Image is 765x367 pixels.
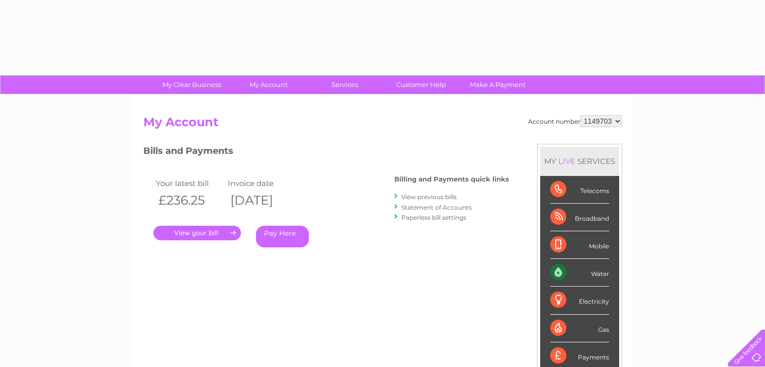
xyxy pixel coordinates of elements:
[380,75,463,94] a: Customer Help
[143,115,622,134] h2: My Account
[550,287,609,314] div: Electricity
[550,231,609,259] div: Mobile
[394,175,509,183] h4: Billing and Payments quick links
[456,75,539,94] a: Make A Payment
[225,176,298,190] td: Invoice date
[303,75,386,94] a: Services
[401,193,457,201] a: View previous bills
[528,115,622,127] div: Account number
[556,156,577,166] div: LIVE
[227,75,310,94] a: My Account
[550,259,609,287] div: Water
[153,226,241,240] a: .
[225,190,298,211] th: [DATE]
[153,190,226,211] th: £236.25
[550,315,609,342] div: Gas
[150,75,233,94] a: My Clear Business
[401,214,466,221] a: Paperless bill settings
[401,204,472,211] a: Statement of Accounts
[153,176,226,190] td: Your latest bill
[143,144,509,161] h3: Bills and Payments
[540,147,619,175] div: MY SERVICES
[550,176,609,204] div: Telecoms
[256,226,309,247] a: Pay Here
[550,204,609,231] div: Broadband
